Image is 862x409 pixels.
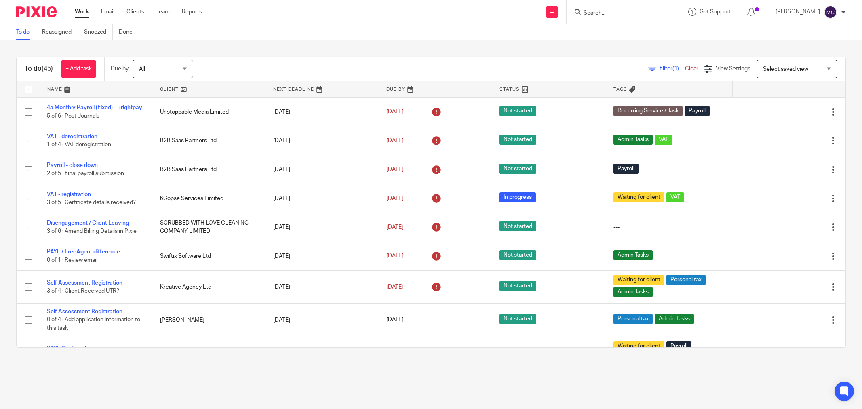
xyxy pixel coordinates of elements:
[613,106,683,116] span: Recurring Service / Task
[16,24,36,40] a: To do
[265,126,378,155] td: [DATE]
[265,97,378,126] td: [DATE]
[776,8,820,16] p: [PERSON_NAME]
[499,106,536,116] span: Not started
[47,317,140,331] span: 0 of 4 · Add application information to this task
[499,164,536,174] span: Not started
[666,341,691,351] span: Payroll
[111,65,129,73] p: Due by
[386,196,403,201] span: [DATE]
[386,284,403,290] span: [DATE]
[660,66,685,72] span: Filter
[47,192,91,197] a: VAT - registration
[386,109,403,115] span: [DATE]
[47,113,99,119] span: 5 of 6 · Post Journals
[265,271,378,304] td: [DATE]
[152,213,265,242] td: SCRUBBED WITH LOVE CLEANING COMPANY LIMITED
[47,162,98,168] a: Payroll - close down
[763,66,808,72] span: Select saved view
[47,257,97,263] span: 0 of 1 · Review email
[386,138,403,143] span: [DATE]
[265,213,378,242] td: [DATE]
[613,164,639,174] span: Payroll
[613,275,664,285] span: Waiting for client
[47,280,122,286] a: Self Assessment Registration
[666,192,684,202] span: VAT
[613,192,664,202] span: Waiting for client
[499,347,536,357] span: In progress
[75,8,89,16] a: Work
[700,9,731,15] span: Get Support
[716,66,750,72] span: View Settings
[613,223,724,231] div: ---
[613,341,664,351] span: Waiting for client
[265,304,378,337] td: [DATE]
[84,24,113,40] a: Snoozed
[265,155,378,184] td: [DATE]
[156,8,170,16] a: Team
[672,66,679,72] span: (1)
[47,171,124,177] span: 2 of 5 · Final payroll submission
[613,314,653,324] span: Personal tax
[499,135,536,145] span: Not started
[47,220,129,226] a: Disengagement / Client Leaving
[499,250,536,260] span: Not started
[47,346,93,352] a: PAYE Registration
[152,155,265,184] td: B2B Saas Partners Ltd
[655,135,672,145] span: VAT
[613,250,653,260] span: Admin Tasks
[386,253,403,259] span: [DATE]
[613,87,627,91] span: Tags
[152,184,265,213] td: KCopse Services Limited
[42,24,78,40] a: Reassigned
[47,105,142,110] a: 4a Monthly Payroll (Fixed) - Brightpay
[499,192,536,202] span: In progress
[182,8,202,16] a: Reports
[47,134,97,139] a: VAT - deregistration
[613,287,653,297] span: Admin Tasks
[152,271,265,304] td: Kreative Agency Ltd
[824,6,837,19] img: svg%3E
[47,249,120,255] a: PAYE / FreeAgent difference
[685,106,710,116] span: Payroll
[152,304,265,337] td: [PERSON_NAME]
[386,224,403,230] span: [DATE]
[47,288,119,294] span: 3 of 4 · Client Received UTR?
[583,10,655,17] input: Search
[685,66,698,72] a: Clear
[152,126,265,155] td: B2B Saas Partners Ltd
[119,24,139,40] a: Done
[152,97,265,126] td: Unstoppable Media Limited
[152,337,265,369] td: Northumberland Nook Ltd
[666,275,706,285] span: Personal tax
[139,66,145,72] span: All
[152,242,265,270] td: Swiftix Software Ltd
[386,167,403,172] span: [DATE]
[499,281,536,291] span: Not started
[265,184,378,213] td: [DATE]
[265,337,378,369] td: [DATE]
[47,142,111,148] span: 1 of 4 · VAT deregistration
[265,242,378,270] td: [DATE]
[386,317,403,323] span: [DATE]
[655,314,694,324] span: Admin Tasks
[499,221,536,231] span: Not started
[16,6,57,17] img: Pixie
[126,8,144,16] a: Clients
[25,65,53,73] h1: To do
[42,65,53,72] span: (45)
[499,314,536,324] span: Not started
[47,229,137,234] span: 3 of 6 · Amend Billing Details in Pixie
[47,200,136,205] span: 3 of 5 · Certificate details received?
[47,309,122,314] a: Self Assessment Registration
[101,8,114,16] a: Email
[61,60,96,78] a: + Add task
[613,135,653,145] span: Admin Tasks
